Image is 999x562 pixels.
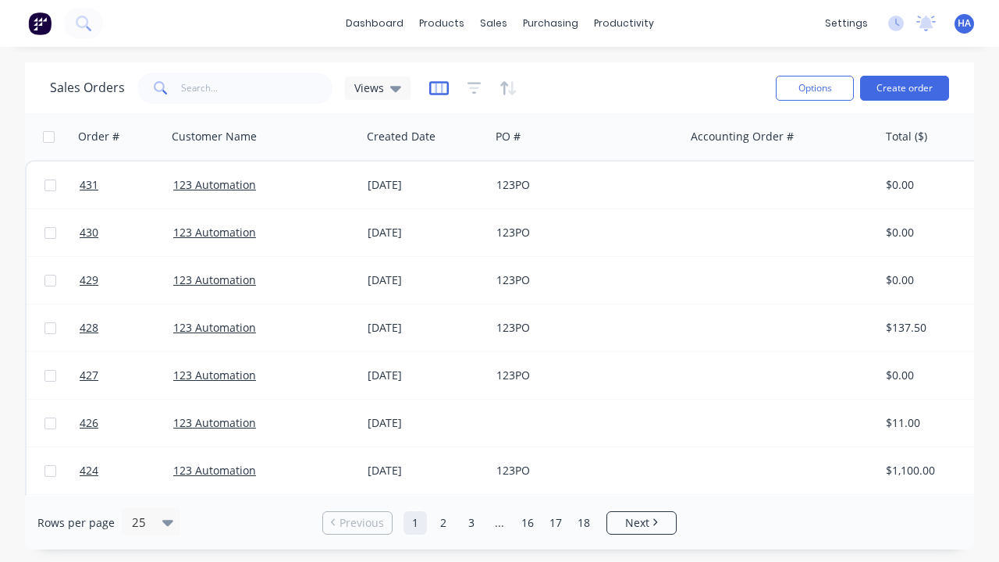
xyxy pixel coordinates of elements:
[368,320,484,336] div: [DATE]
[80,162,173,208] a: 431
[776,76,854,101] button: Options
[368,177,484,193] div: [DATE]
[173,272,256,287] a: 123 Automation
[607,515,676,531] a: Next page
[472,12,515,35] div: sales
[886,177,977,193] div: $0.00
[586,12,662,35] div: productivity
[886,320,977,336] div: $137.50
[496,320,670,336] div: 123PO
[173,320,256,335] a: 123 Automation
[572,511,595,535] a: Page 18
[515,12,586,35] div: purchasing
[80,352,173,399] a: 427
[80,272,98,288] span: 429
[368,368,484,383] div: [DATE]
[496,177,670,193] div: 123PO
[886,129,927,144] div: Total ($)
[460,511,483,535] a: Page 3
[886,272,977,288] div: $0.00
[338,12,411,35] a: dashboard
[80,209,173,256] a: 430
[516,511,539,535] a: Page 16
[181,73,333,104] input: Search...
[340,515,384,531] span: Previous
[958,16,971,30] span: HA
[368,225,484,240] div: [DATE]
[323,515,392,531] a: Previous page
[368,272,484,288] div: [DATE]
[886,368,977,383] div: $0.00
[691,129,794,144] div: Accounting Order #
[316,511,683,535] ul: Pagination
[886,225,977,240] div: $0.00
[367,129,436,144] div: Created Date
[173,225,256,240] a: 123 Automation
[80,304,173,351] a: 428
[496,368,670,383] div: 123PO
[80,463,98,478] span: 424
[368,463,484,478] div: [DATE]
[172,129,257,144] div: Customer Name
[496,129,521,144] div: PO #
[80,225,98,240] span: 430
[404,511,427,535] a: Page 1 is your current page
[544,511,567,535] a: Page 17
[860,76,949,101] button: Create order
[80,320,98,336] span: 428
[496,225,670,240] div: 123PO
[28,12,52,35] img: Factory
[173,463,256,478] a: 123 Automation
[173,415,256,430] a: 123 Automation
[80,415,98,431] span: 426
[368,415,484,431] div: [DATE]
[817,12,876,35] div: settings
[432,511,455,535] a: Page 2
[173,177,256,192] a: 123 Automation
[80,257,173,304] a: 429
[50,80,125,95] h1: Sales Orders
[496,463,670,478] div: 123PO
[80,368,98,383] span: 427
[80,177,98,193] span: 431
[625,515,649,531] span: Next
[78,129,119,144] div: Order #
[411,12,472,35] div: products
[886,463,977,478] div: $1,100.00
[80,447,173,494] a: 424
[354,80,384,96] span: Views
[37,515,115,531] span: Rows per page
[80,400,173,446] a: 426
[173,368,256,382] a: 123 Automation
[886,415,977,431] div: $11.00
[496,272,670,288] div: 123PO
[488,511,511,535] a: Jump forward
[80,495,173,542] a: 425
